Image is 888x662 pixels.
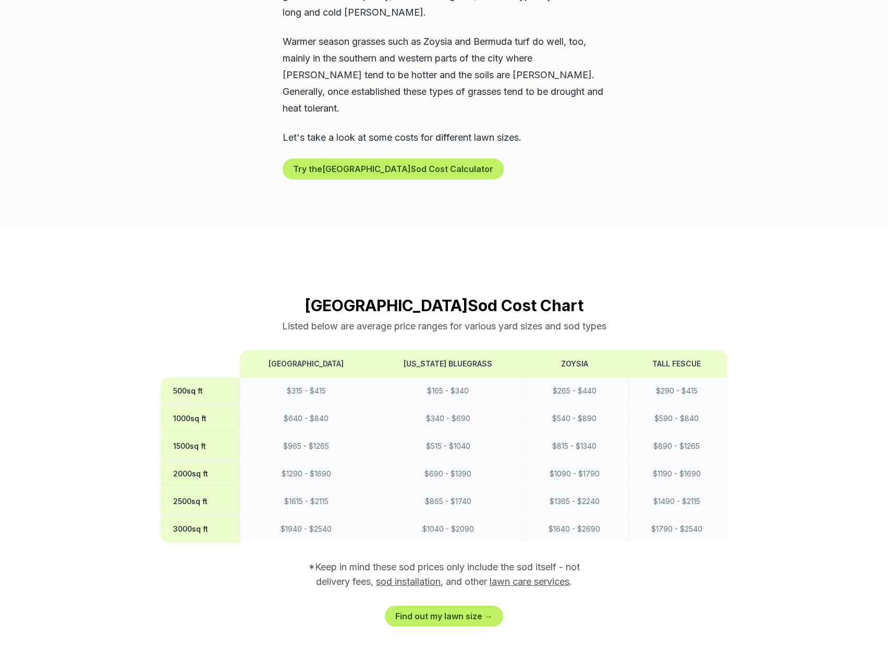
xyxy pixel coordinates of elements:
[240,405,373,433] td: $ 640 - $ 840
[294,560,594,589] p: *Keep in mind these sod prices only include the sod itself - not delivery fees, , and other .
[373,460,524,488] td: $ 690 - $ 1390
[373,488,524,516] td: $ 865 - $ 1740
[240,460,373,488] td: $ 1290 - $ 1690
[524,488,626,516] td: $ 1365 - $ 2240
[524,516,626,543] td: $ 1640 - $ 2690
[161,433,240,460] th: 1500 sq ft
[626,405,727,433] td: $ 590 - $ 840
[240,377,373,405] td: $ 315 - $ 415
[385,606,503,627] a: Find out my lawn size →
[161,296,728,315] h2: [GEOGRAPHIC_DATA] Sod Cost Chart
[283,158,504,179] button: Try the[GEOGRAPHIC_DATA]Sod Cost Calculator
[373,433,524,460] td: $ 515 - $ 1040
[373,516,524,543] td: $ 1040 - $ 2090
[161,319,728,334] p: Listed below are average price ranges for various yard sizes and sod types
[626,433,727,460] td: $ 890 - $ 1265
[524,433,626,460] td: $ 815 - $ 1340
[161,516,240,543] th: 3000 sq ft
[490,576,569,587] a: lawn care services
[240,433,373,460] td: $ 965 - $ 1265
[161,405,240,433] th: 1000 sq ft
[161,488,240,516] th: 2500 sq ft
[373,377,524,405] td: $ 165 - $ 340
[524,405,626,433] td: $ 540 - $ 890
[626,516,727,543] td: $ 1790 - $ 2540
[161,460,240,488] th: 2000 sq ft
[626,488,727,516] td: $ 1490 - $ 2115
[240,350,373,377] th: [GEOGRAPHIC_DATA]
[240,488,373,516] td: $ 1615 - $ 2115
[240,516,373,543] td: $ 1940 - $ 2540
[524,460,626,488] td: $ 1090 - $ 1790
[376,576,441,587] a: sod installation
[161,377,240,405] th: 500 sq ft
[524,377,626,405] td: $ 265 - $ 440
[626,350,727,377] th: Tall Fescue
[524,350,626,377] th: Zoysia
[283,129,606,146] p: Let's take a look at some costs for different lawn sizes.
[626,460,727,488] td: $ 1190 - $ 1690
[373,350,524,377] th: [US_STATE] Bluegrass
[626,377,727,405] td: $ 290 - $ 415
[373,405,524,433] td: $ 340 - $ 690
[283,33,606,117] p: Warmer season grasses such as Zoysia and Bermuda turf do well, too, mainly in the southern and we...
